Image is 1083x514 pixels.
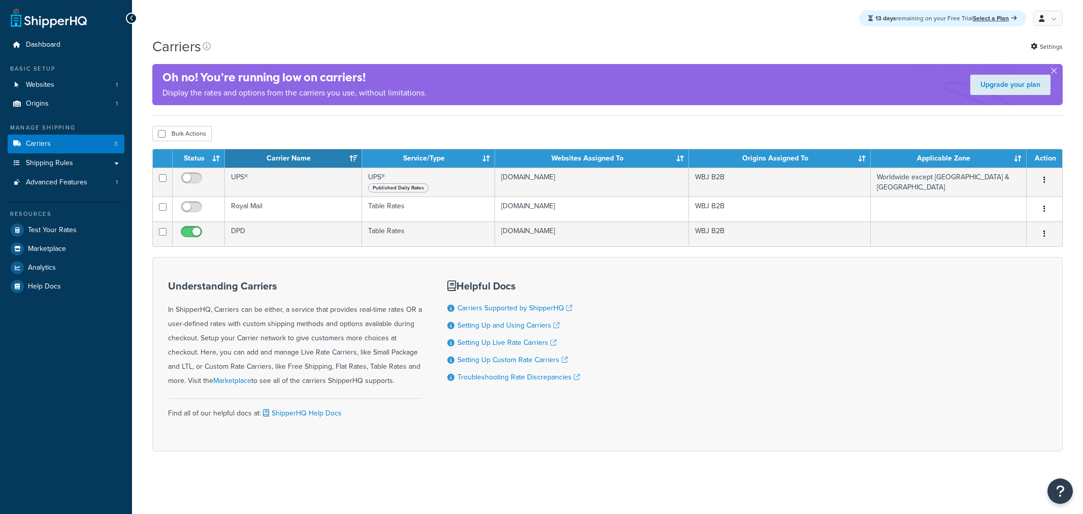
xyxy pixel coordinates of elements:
span: Test Your Rates [28,226,77,235]
li: Advanced Features [8,173,124,192]
h3: Understanding Carriers [168,280,422,292]
a: Setting Up Live Rate Carriers [457,337,556,348]
td: DPD [225,221,362,246]
li: Origins [8,94,124,113]
td: [DOMAIN_NAME] [495,221,689,246]
a: Dashboard [8,36,124,54]
div: Basic Setup [8,65,124,73]
a: Marketplace [213,375,251,386]
a: Help Docs [8,277,124,296]
td: [DOMAIN_NAME] [495,168,689,197]
span: Marketplace [28,245,66,253]
span: Advanced Features [26,178,87,187]
td: WBJ B2B [689,197,870,221]
a: Carriers Supported by ShipperHQ [457,303,572,313]
th: Applicable Zone: activate to sort column ascending [871,149,1027,168]
span: 1 [116,81,118,89]
span: Carriers [26,140,51,148]
td: WBJ B2B [689,221,870,246]
a: Troubleshooting Rate Discrepancies [457,372,580,382]
td: UPS® [225,168,362,197]
div: Resources [8,210,124,218]
a: Origins 1 [8,94,124,113]
a: ShipperHQ Home [11,8,87,28]
td: [DOMAIN_NAME] [495,197,689,221]
span: 3 [114,140,118,148]
h3: Helpful Docs [447,280,580,292]
a: Advanced Features 1 [8,173,124,192]
a: Setting Up Custom Rate Carriers [457,355,568,365]
td: Worldwide except [GEOGRAPHIC_DATA] & [GEOGRAPHIC_DATA] [871,168,1027,197]
a: Setting Up and Using Carriers [457,320,560,331]
span: Help Docs [28,282,61,291]
span: Dashboard [26,41,60,49]
th: Status: activate to sort column ascending [173,149,225,168]
span: Origins [26,100,49,108]
p: Display the rates and options from the carriers you use, without limitations. [162,86,426,100]
span: 1 [116,178,118,187]
a: ShipperHQ Help Docs [261,408,342,419]
th: Action [1027,149,1062,168]
span: Analytics [28,264,56,272]
div: Find all of our helpful docs at: [168,398,422,421]
a: Upgrade your plan [970,75,1051,95]
a: Analytics [8,259,124,277]
a: Settings [1031,40,1063,54]
th: Carrier Name: activate to sort column ascending [225,149,362,168]
a: Carriers 3 [8,135,124,153]
td: Table Rates [362,197,496,221]
td: UPS® [362,168,496,197]
a: Test Your Rates [8,221,124,239]
li: Carriers [8,135,124,153]
a: Websites 1 [8,76,124,94]
a: Shipping Rules [8,154,124,173]
td: WBJ B2B [689,168,870,197]
td: Table Rates [362,221,496,246]
td: Royal Mail [225,197,362,221]
h1: Carriers [152,37,201,56]
th: Origins Assigned To: activate to sort column ascending [689,149,870,168]
div: Manage Shipping [8,123,124,132]
a: Select a Plan [973,14,1017,23]
span: Shipping Rules [26,159,73,168]
div: remaining on your Free Trial [859,10,1026,26]
a: Marketplace [8,240,124,258]
span: Published Daily Rates [368,183,429,192]
li: Websites [8,76,124,94]
th: Websites Assigned To: activate to sort column ascending [495,149,689,168]
span: 1 [116,100,118,108]
strong: 13 days [875,14,896,23]
button: Bulk Actions [152,126,212,141]
h4: Oh no! You’re running low on carriers! [162,69,426,86]
div: In ShipperHQ, Carriers can be either, a service that provides real-time rates OR a user-defined r... [168,280,422,388]
button: Open Resource Center [1047,478,1073,504]
span: Websites [26,81,54,89]
th: Service/Type: activate to sort column ascending [362,149,496,168]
